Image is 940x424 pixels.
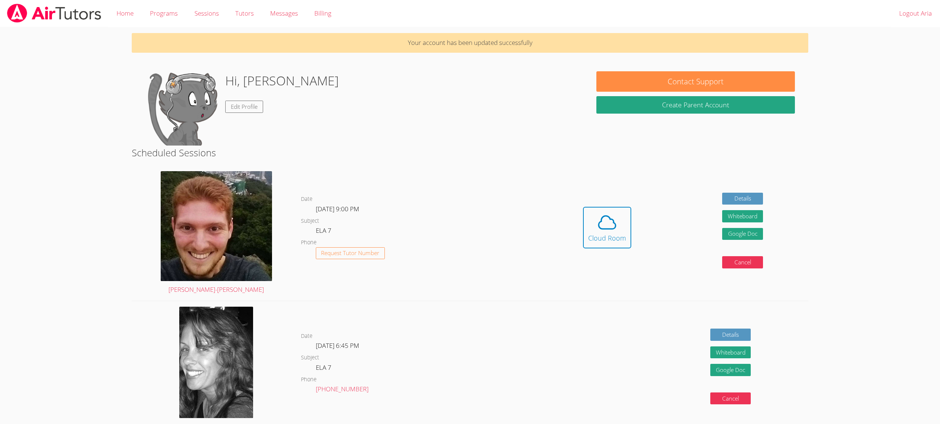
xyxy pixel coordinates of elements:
button: Whiteboard [722,210,763,222]
a: [PHONE_NUMBER] [316,385,369,393]
dt: Subject [301,216,319,226]
button: Cloud Room [583,207,631,248]
h1: Hi, [PERSON_NAME] [225,71,339,90]
button: Cancel [710,392,751,405]
dt: Date [301,332,312,341]
dt: Phone [301,375,317,384]
dt: Phone [301,238,317,247]
img: avatar.png [161,171,272,281]
span: Request Tutor Number [321,250,379,256]
a: Details [710,329,751,341]
a: Google Doc [722,228,763,240]
dd: ELA 7 [316,362,333,375]
span: Messages [270,9,298,17]
img: airtutors_banner-c4298cdbf04f3fff15de1276eac7730deb9818008684d7c2e4769d2f7ddbe033.png [6,4,102,23]
a: Edit Profile [225,101,263,113]
p: Your account has been updated successfully [132,33,809,53]
span: [DATE] 6:45 PM [316,341,359,350]
dt: Subject [301,353,319,362]
img: default.png [145,71,219,146]
dd: ELA 7 [316,225,333,238]
button: Cancel [722,256,763,268]
button: Contact Support [596,71,795,92]
button: Create Parent Account [596,96,795,114]
a: [PERSON_NAME]-[PERSON_NAME] [161,171,272,295]
button: Whiteboard [710,346,751,359]
h2: Scheduled Sessions [132,146,809,160]
img: Amy_Povondra_Headshot.jpg [179,307,253,418]
span: [DATE] 9:00 PM [316,205,359,213]
button: Request Tutor Number [316,247,385,260]
a: Details [722,193,763,205]
dt: Date [301,195,312,204]
div: Cloud Room [588,233,626,243]
a: Google Doc [710,364,751,376]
